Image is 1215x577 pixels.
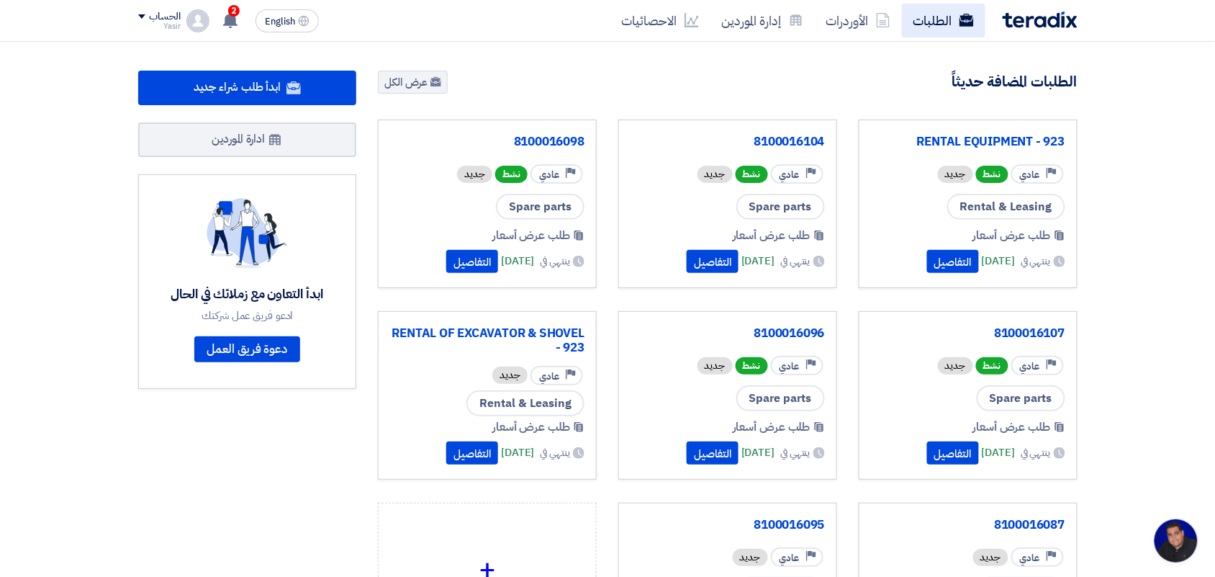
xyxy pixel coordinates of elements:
[976,357,1008,375] span: نشط
[138,122,357,157] a: ادارة الموردين
[1021,445,1050,460] span: ينتهي في
[938,166,973,183] div: جديد
[973,419,1051,436] span: طلب عرض أسعار
[446,442,498,465] button: التفاصيل
[1020,359,1040,373] span: عادي
[973,227,1051,244] span: طلب عرض أسعار
[492,419,570,436] span: طلب عرض أسعار
[631,326,825,341] a: 8100016096
[256,9,319,32] button: English
[631,135,825,149] a: 8100016104
[736,166,768,183] span: نشط
[736,357,768,375] span: نشط
[938,357,973,375] div: جديد
[902,4,985,37] a: الطلبات
[697,357,733,375] div: جديد
[952,72,1078,91] h4: الطلبات المضافة حديثاً
[492,227,570,244] span: طلب عرض أسعار
[457,166,492,183] div: جديد
[1020,551,1040,565] span: عادي
[541,445,570,460] span: ينتهي في
[1020,168,1040,182] span: عادي
[736,385,825,411] span: Spare parts
[982,253,1015,269] span: [DATE]
[733,419,810,436] span: طلب عرض أسعار
[495,166,528,183] span: نشط
[390,326,584,355] a: RENTAL OF EXCAVATOR & SHOVEL - 923
[194,336,301,362] a: دعوة فريق العمل
[631,518,825,532] a: 8100016095
[194,79,281,96] span: ابدأ طلب شراء جديد
[186,9,209,32] img: profile_test.png
[780,168,800,182] span: عادي
[736,194,825,220] span: Spare parts
[501,253,534,269] span: [DATE]
[541,254,570,269] span: ينتهي في
[871,135,1065,149] a: RENTAL EQUIPMENT - 923
[780,445,810,460] span: ينتهي في
[710,4,815,37] a: إدارة الموردين
[815,4,902,37] a: الأوردرات
[171,309,323,322] div: ادعو فريق عمل شركتك
[871,518,1065,532] a: 8100016087
[780,254,810,269] span: ينتهي في
[871,326,1065,341] a: 8100016107
[501,444,534,461] span: [DATE]
[150,11,181,23] div: الحساب
[947,194,1065,220] span: Rental & Leasing
[780,551,800,565] span: عادي
[539,370,559,383] span: عادي
[539,168,559,182] span: عادي
[446,250,498,273] button: التفاصيل
[780,359,800,373] span: عادي
[927,250,979,273] button: التفاصيل
[265,17,295,27] span: English
[1155,519,1198,563] div: Open chat
[977,385,1065,411] span: Spare parts
[492,367,528,384] div: جديد
[466,390,584,416] span: Rental & Leasing
[741,253,774,269] span: [DATE]
[228,5,240,17] span: 2
[138,22,181,30] div: Yasir
[390,135,584,149] a: 8100016098
[1021,254,1050,269] span: ينتهي في
[496,194,584,220] span: Spare parts
[171,286,323,303] div: ابدأ التعاون مع زملائك في الحال
[687,250,739,273] button: التفاصيل
[378,71,448,94] a: عرض الكل
[610,4,710,37] a: الاحصائيات
[1003,12,1078,28] img: Teradix logo
[982,444,1015,461] span: [DATE]
[973,549,1008,566] div: جديد
[207,198,287,269] img: invite_your_team.svg
[733,227,810,244] span: طلب عرض أسعار
[733,549,768,566] div: جديد
[687,442,739,465] button: التفاصيل
[976,166,1008,183] span: نشط
[927,442,979,465] button: التفاصيل
[697,166,733,183] div: جديد
[741,444,774,461] span: [DATE]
